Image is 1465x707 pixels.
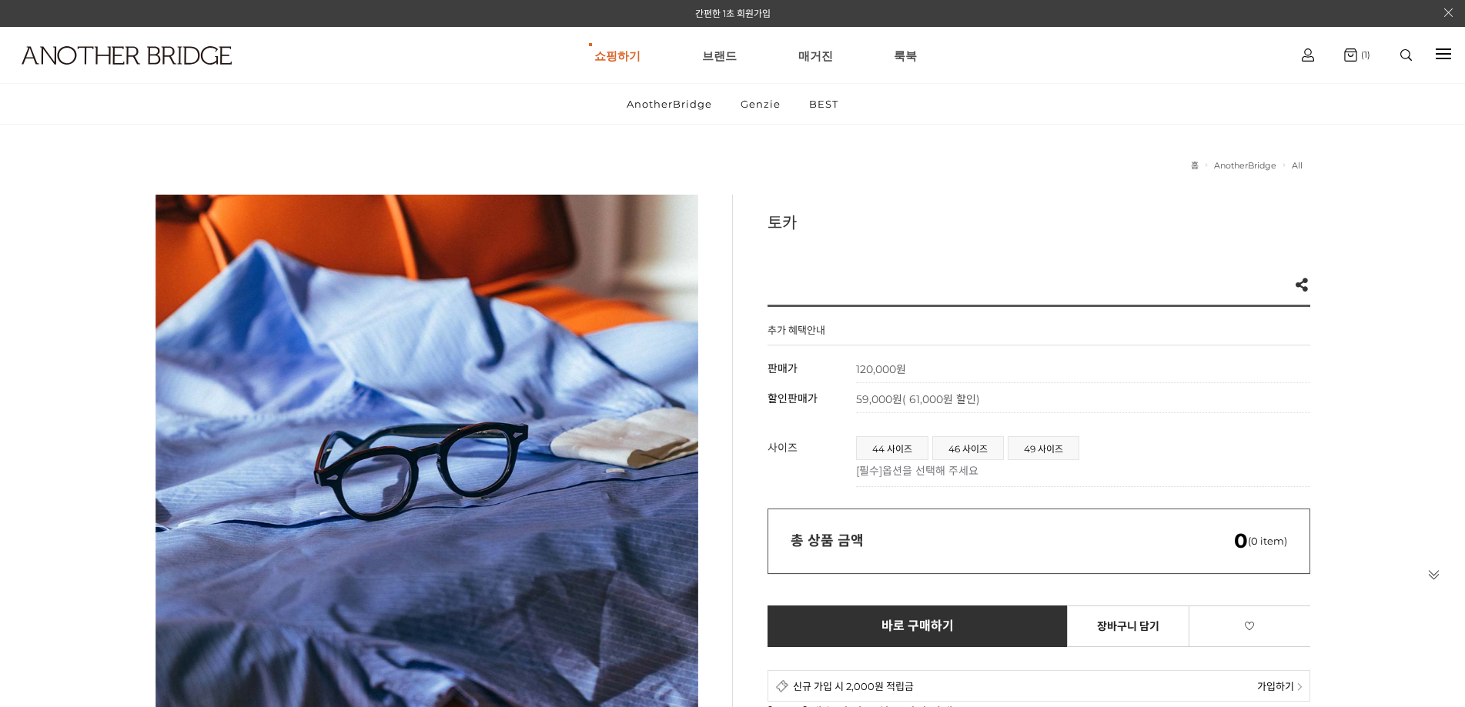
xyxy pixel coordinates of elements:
[1257,679,1294,693] span: 가입하기
[1344,48,1357,62] img: cart
[614,84,725,124] a: AnotherBridge
[1008,437,1079,459] a: 49 사이즈
[857,437,928,459] a: 44 사이즈
[796,84,851,124] a: BEST
[856,362,906,376] strong: 120,000원
[1234,535,1287,547] span: (0 item)
[695,8,771,19] a: 간편한 1초 회원가입
[791,532,864,549] strong: 총 상품 금액
[932,436,1004,460] li: 46 사이즈
[793,679,914,693] span: 신규 가입 시 2,000원 적립금
[1067,605,1189,647] a: 장바구니 담기
[933,437,1003,459] a: 46 사이즈
[856,462,1303,478] p: [필수]
[702,28,737,83] a: 브랜드
[902,392,980,406] span: ( 61,000원 할인)
[1234,529,1248,553] em: 0
[22,46,232,65] img: logo
[727,84,794,124] a: Genzie
[1292,160,1303,171] a: All
[1357,49,1370,60] span: (1)
[1191,160,1199,171] a: 홈
[768,429,856,487] th: 사이즈
[768,362,798,375] span: 판매가
[798,28,833,83] a: 매거진
[594,28,641,83] a: 쇼핑하기
[856,436,928,460] li: 44 사이즈
[1008,436,1079,460] li: 49 사이즈
[768,322,825,345] h4: 추가 혜택안내
[856,392,980,406] span: 59,000원
[894,28,917,83] a: 룩북
[882,464,978,478] span: 옵션을 선택해 주세요
[881,619,955,633] span: 바로 구매하기
[1302,48,1314,62] img: cart
[768,392,818,405] span: 할인판매가
[776,679,789,692] img: detail_membership.png
[1214,160,1276,171] a: AnotherBridge
[768,210,1310,233] h3: 토카
[1400,49,1412,61] img: search
[768,605,1069,647] a: 바로 구매하기
[1297,683,1302,691] img: npay_sp_more.png
[1344,48,1370,62] a: (1)
[8,46,227,102] a: logo
[768,670,1310,702] a: 신규 가입 시 2,000원 적립금 가입하기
